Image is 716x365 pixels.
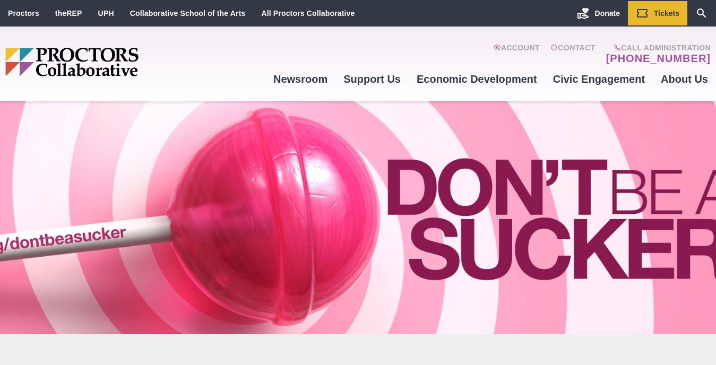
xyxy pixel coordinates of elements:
[5,48,220,76] img: Proctors logo
[8,9,39,18] a: Proctors
[494,44,540,65] a: Account
[569,1,628,25] a: Donate
[606,52,711,65] a: [PHONE_NUMBER]
[261,9,355,18] a: All Proctors Collaborative
[409,65,545,93] a: Economic Development
[265,65,335,93] a: Newsroom
[545,65,653,93] a: Civic Engagement
[653,65,716,93] a: About Us
[98,9,114,18] a: UPH
[595,9,620,18] span: Donate
[550,44,596,65] a: Contact
[687,1,716,25] a: Search
[335,65,409,93] a: Support Us
[130,9,246,18] a: Collaborative School of the Arts
[654,9,679,18] span: Tickets
[55,9,82,18] a: theREP
[603,44,711,52] span: Call Administration
[628,1,687,25] a: Tickets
